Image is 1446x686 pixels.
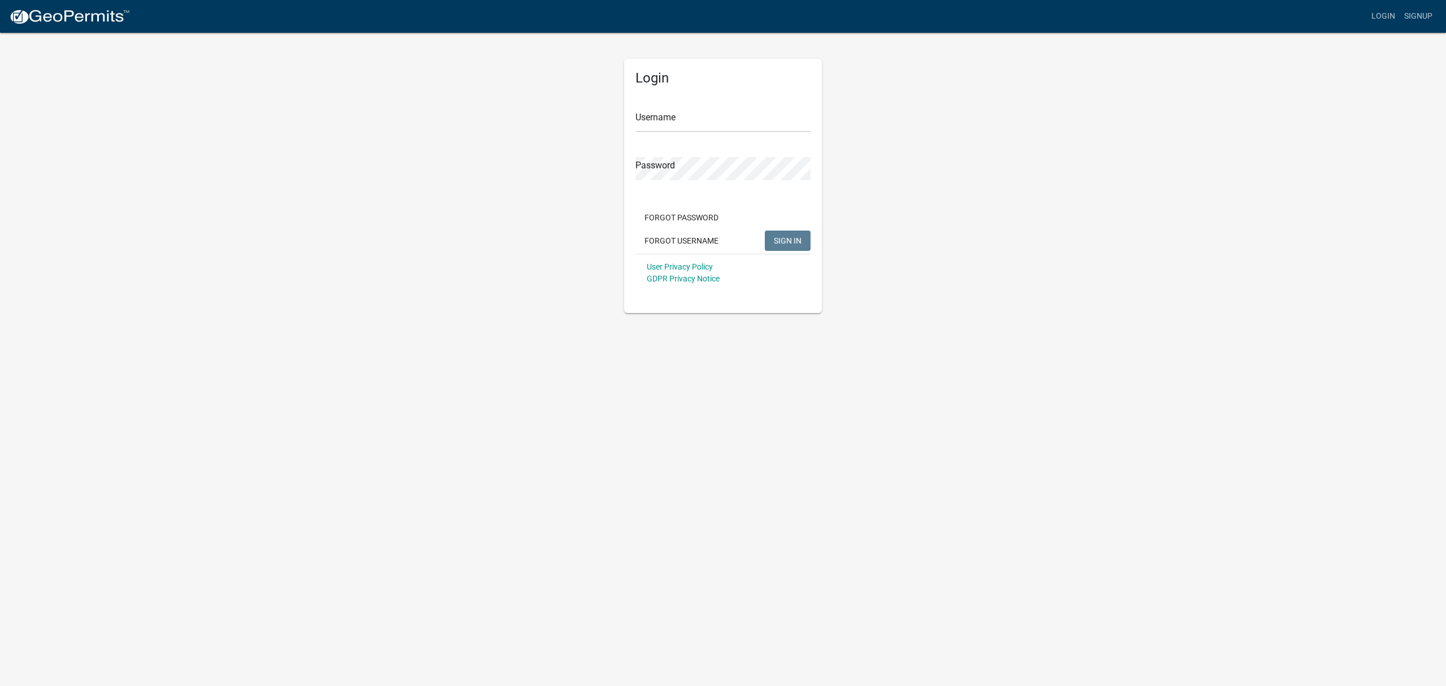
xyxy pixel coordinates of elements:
[635,70,811,86] h5: Login
[635,207,728,228] button: Forgot Password
[647,262,713,271] a: User Privacy Policy
[774,236,802,245] span: SIGN IN
[647,274,720,283] a: GDPR Privacy Notice
[1400,6,1437,27] a: Signup
[1367,6,1400,27] a: Login
[635,231,728,251] button: Forgot Username
[765,231,811,251] button: SIGN IN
